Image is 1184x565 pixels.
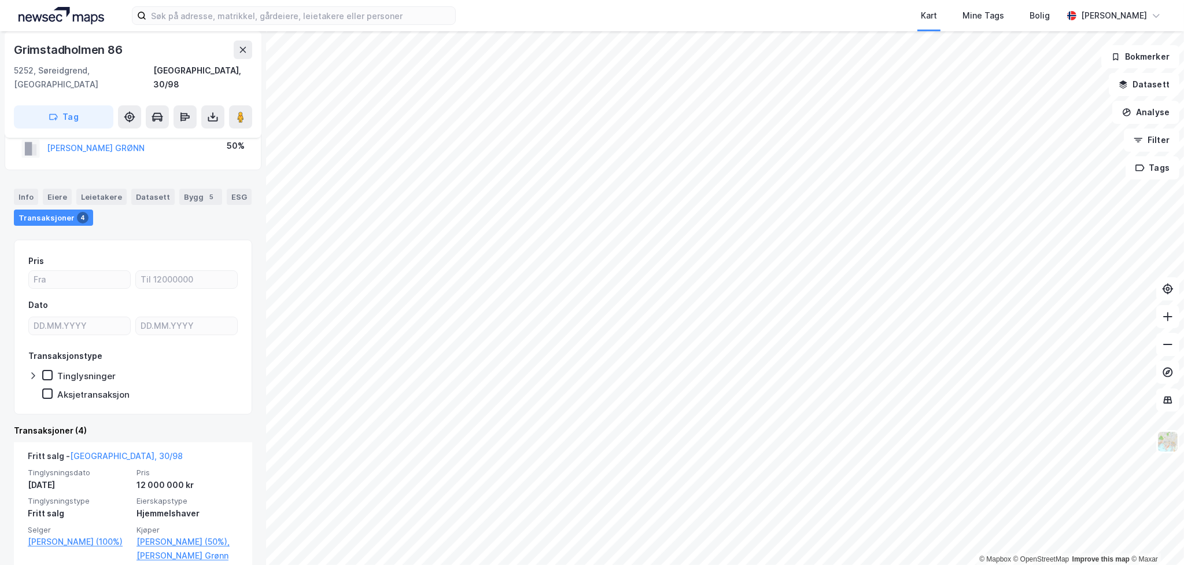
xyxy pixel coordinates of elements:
[146,7,455,24] input: Søk på adresse, matrikkel, gårdeiere, leietakere eller personer
[1072,555,1130,563] a: Improve this map
[28,468,130,478] span: Tinglysningsdato
[28,449,183,468] div: Fritt salg -
[179,189,222,205] div: Bygg
[137,535,238,549] a: [PERSON_NAME] (50%),
[137,496,238,506] span: Eierskapstype
[1126,509,1184,565] iframe: Chat Widget
[1013,555,1069,563] a: OpenStreetMap
[14,64,153,91] div: 5252, Søreidgrend, [GEOGRAPHIC_DATA]
[153,64,252,91] div: [GEOGRAPHIC_DATA], 30/98
[14,210,93,226] div: Transaksjoner
[57,389,130,400] div: Aksjetransaksjon
[137,507,238,520] div: Hjemmelshaver
[1126,156,1179,179] button: Tags
[131,189,175,205] div: Datasett
[19,7,104,24] img: logo.a4113a55bc3d86da70a041830d287a7e.svg
[962,9,1004,23] div: Mine Tags
[921,9,937,23] div: Kart
[28,535,130,549] a: [PERSON_NAME] (100%)
[28,254,44,268] div: Pris
[1081,9,1147,23] div: [PERSON_NAME]
[1109,73,1179,96] button: Datasett
[1101,45,1179,68] button: Bokmerker
[76,189,127,205] div: Leietakere
[227,189,252,205] div: ESG
[28,525,130,535] span: Selger
[29,271,130,288] input: Fra
[77,212,88,223] div: 4
[70,451,183,461] a: [GEOGRAPHIC_DATA], 30/98
[1126,509,1184,565] div: Kontrollprogram for chat
[28,349,102,363] div: Transaksjonstype
[57,370,116,381] div: Tinglysninger
[1157,431,1179,453] img: Z
[29,317,130,335] input: DD.MM.YYYY
[206,191,217,203] div: 5
[14,424,252,438] div: Transaksjoner (4)
[1030,9,1050,23] div: Bolig
[137,525,238,535] span: Kjøper
[28,496,130,506] span: Tinglysningstype
[43,189,72,205] div: Eiere
[1112,101,1179,124] button: Analyse
[979,555,1011,563] a: Mapbox
[136,271,237,288] input: Til 12000000
[14,105,113,129] button: Tag
[227,139,245,153] div: 50%
[137,468,238,478] span: Pris
[28,298,48,312] div: Dato
[14,189,38,205] div: Info
[28,478,130,492] div: [DATE]
[1124,129,1179,152] button: Filter
[136,317,237,335] input: DD.MM.YYYY
[14,41,125,59] div: Grimstadholmen 86
[28,507,130,520] div: Fritt salg
[137,478,238,492] div: 12 000 000 kr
